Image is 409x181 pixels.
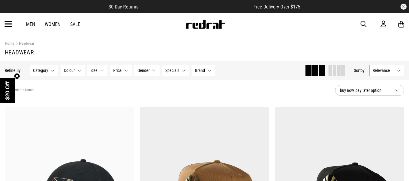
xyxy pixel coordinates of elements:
span: Brand [195,68,205,73]
span: buy now, pay later option [340,87,390,94]
h1: Headwear [5,49,404,56]
span: Colour [64,68,75,73]
span: Size [91,68,97,73]
p: Refine By [5,68,21,73]
span: 334 products found [5,88,34,93]
button: Category [30,65,58,76]
button: Size [87,65,107,76]
img: Redrat logo [185,20,225,29]
span: Free Delivery Over $175 [253,4,300,10]
button: buy now, pay later option [335,85,404,96]
a: Women [45,21,61,27]
button: Colour [61,65,85,76]
span: Gender [137,68,150,73]
span: $20 Off [5,81,11,100]
span: Relevance [373,68,394,73]
button: Relevance [369,65,404,76]
span: 30 Day Returns [109,4,138,10]
a: Men [26,21,35,27]
span: by [361,68,364,73]
a: Home [5,41,14,46]
button: Brand [192,65,215,76]
button: Gender [134,65,160,76]
button: Close teaser [14,73,20,79]
span: Category [33,68,48,73]
iframe: Customer reviews powered by Trustpilot [150,4,241,10]
span: Price [113,68,122,73]
button: Specials [162,65,189,76]
button: Sortby [354,67,364,74]
a: Sale [70,21,80,27]
button: Price [110,65,132,76]
a: Headwear [14,41,34,47]
span: Specials [165,68,179,73]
